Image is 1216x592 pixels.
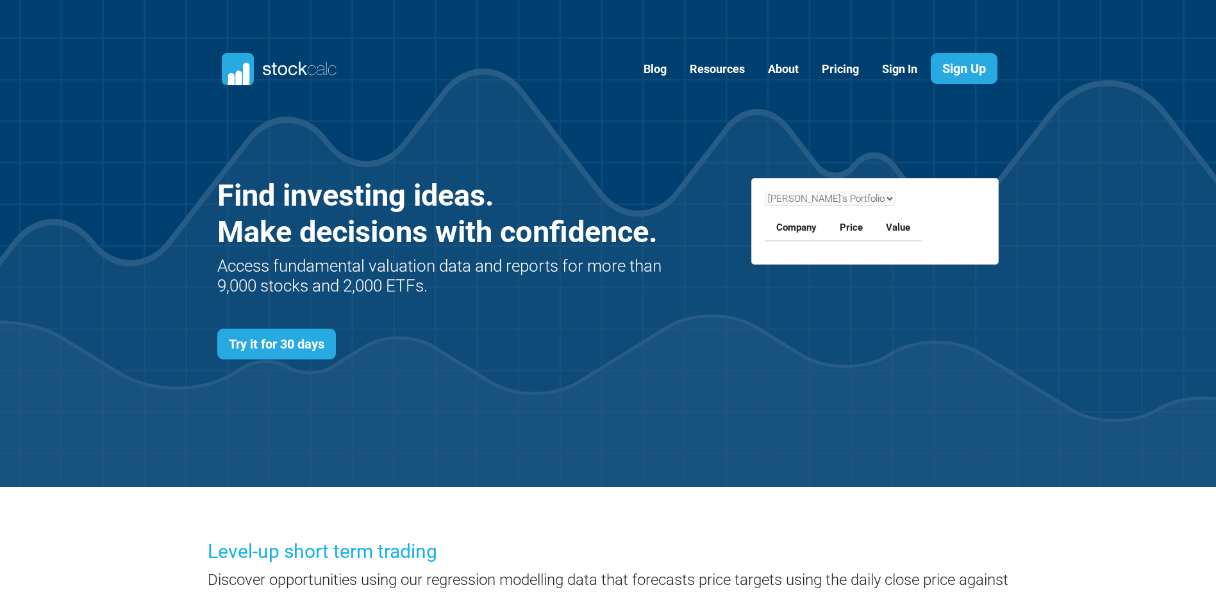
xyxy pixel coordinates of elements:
[828,215,874,241] th: Price
[765,215,828,241] th: Company
[874,215,922,241] th: Value
[217,256,665,296] h2: Access fundamental valuation data and reports for more than 9,000 stocks and 2,000 ETFs.
[680,54,754,85] a: Resources
[931,53,997,84] a: Sign Up
[208,538,1009,565] h3: Level-up short term trading
[758,54,808,85] a: About
[812,54,869,85] a: Pricing
[217,177,665,250] h1: Find investing ideas. Make decisions with confidence.
[217,329,336,359] a: Try it for 30 days
[634,54,676,85] a: Blog
[872,54,927,85] a: Sign In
